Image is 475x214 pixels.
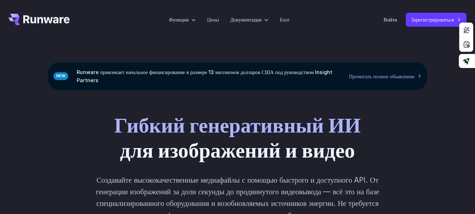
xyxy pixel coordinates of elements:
a: Войти [384,16,397,24]
a: Цены [207,16,219,24]
font: Документация [230,17,262,23]
a: Зарегистрироваться [406,13,467,26]
font: Функции [169,17,189,23]
a: Перейти к / [8,14,70,25]
a: Блог [280,16,290,24]
font: Блог [280,17,290,23]
a: Прочитать полное объявление [349,72,422,80]
font: Цены [207,17,219,23]
font: Войти [384,17,397,23]
font: Runware привлекает начальное финансирование в размере 13 миллионов долларов США под руководством ... [77,69,332,83]
font: Гибкий генеративный ИИ [114,112,361,137]
font: Зарегистрироваться [411,17,454,23]
font: для изображений и видео [120,137,355,163]
font: Прочитать полное объявление [349,73,415,79]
